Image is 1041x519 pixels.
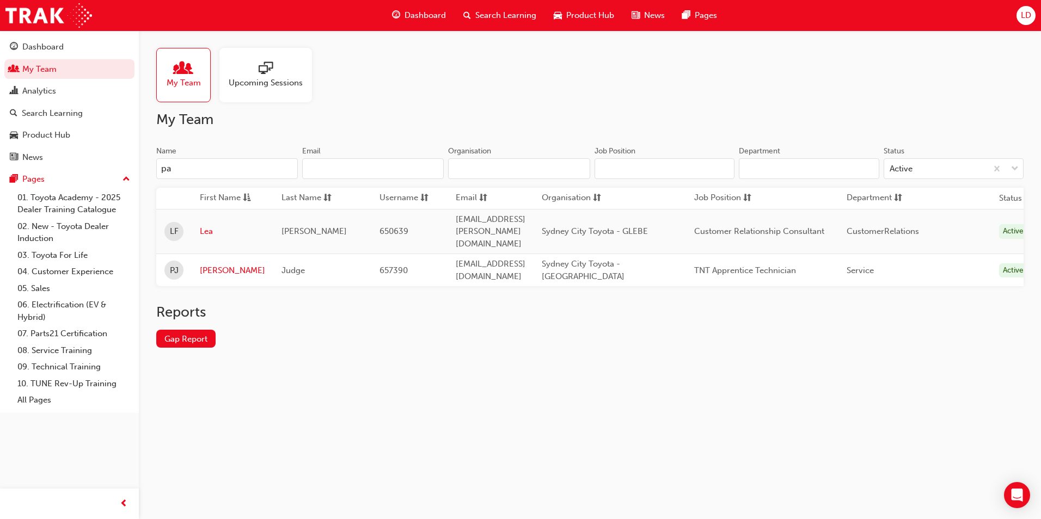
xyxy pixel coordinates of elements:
span: guage-icon [392,9,400,22]
div: Product Hub [22,129,70,141]
span: Sydney City Toyota - GLEBE [542,226,648,236]
span: search-icon [10,109,17,119]
span: car-icon [554,9,562,22]
a: news-iconNews [623,4,673,27]
span: Service [847,265,874,275]
span: TNT Apprentice Technician [694,265,796,275]
span: [EMAIL_ADDRESS][PERSON_NAME][DOMAIN_NAME] [456,214,525,249]
a: Lea [200,225,265,238]
span: sorting-icon [323,191,332,205]
a: pages-iconPages [673,4,726,27]
button: First Nameasc-icon [200,191,260,205]
div: Dashboard [22,41,64,53]
button: LD [1016,6,1036,25]
a: Product Hub [4,125,134,145]
span: people-icon [10,65,18,75]
a: 05. Sales [13,280,134,297]
div: Department [739,146,780,157]
span: LD [1021,9,1031,22]
button: Emailsorting-icon [456,191,516,205]
span: Customer Relationship Consultant [694,226,824,236]
span: Username [379,191,418,205]
span: [PERSON_NAME] [281,226,347,236]
span: prev-icon [120,497,128,511]
span: Pages [695,9,717,22]
span: car-icon [10,131,18,140]
a: All Pages [13,392,134,409]
span: Organisation [542,191,591,205]
span: 650639 [379,226,408,236]
span: Email [456,191,477,205]
a: Gap Report [156,330,216,348]
span: sessionType_ONLINE_URL-icon [259,61,273,77]
a: My Team [156,48,219,102]
span: Upcoming Sessions [229,77,303,89]
button: Last Namesorting-icon [281,191,341,205]
span: My Team [167,77,201,89]
button: Usernamesorting-icon [379,191,439,205]
a: Dashboard [4,37,134,57]
span: sorting-icon [479,191,487,205]
div: Active [999,263,1027,278]
div: Analytics [22,85,56,97]
h2: My Team [156,111,1024,128]
div: Active [890,163,913,175]
h2: Reports [156,304,1024,321]
span: Sydney City Toyota - [GEOGRAPHIC_DATA] [542,259,624,281]
input: Organisation [448,158,590,179]
div: Pages [22,173,45,186]
button: DashboardMy TeamAnalyticsSearch LearningProduct HubNews [4,35,134,169]
a: 02. New - Toyota Dealer Induction [13,218,134,247]
button: Departmentsorting-icon [847,191,907,205]
span: PJ [170,264,179,277]
button: Pages [4,169,134,189]
a: Trak [5,3,92,28]
a: car-iconProduct Hub [545,4,623,27]
input: Name [156,158,298,179]
div: Name [156,146,176,157]
div: Active [999,224,1027,239]
a: 04. Customer Experience [13,263,134,280]
span: news-icon [632,9,640,22]
span: down-icon [1011,162,1019,176]
a: Upcoming Sessions [219,48,321,102]
button: Organisationsorting-icon [542,191,602,205]
a: 09. Technical Training [13,359,134,375]
a: News [4,147,134,168]
a: 03. Toyota For Life [13,247,134,264]
span: News [644,9,665,22]
input: Job Position [595,158,735,179]
a: Analytics [4,81,134,101]
span: Dashboard [405,9,446,22]
span: LF [170,225,179,238]
span: Product Hub [566,9,614,22]
a: My Team [4,59,134,79]
span: news-icon [10,153,18,163]
span: search-icon [463,9,471,22]
span: sorting-icon [593,191,601,205]
span: pages-icon [682,9,690,22]
th: Status [999,192,1022,205]
div: Email [302,146,321,157]
div: News [22,151,43,164]
span: Department [847,191,892,205]
a: 01. Toyota Academy - 2025 Dealer Training Catalogue [13,189,134,218]
div: Status [884,146,904,157]
span: up-icon [123,172,130,187]
span: asc-icon [243,191,251,205]
a: [PERSON_NAME] [200,264,265,277]
div: Job Position [595,146,635,157]
div: Open Intercom Messenger [1004,482,1030,508]
a: guage-iconDashboard [383,4,455,27]
span: 657390 [379,265,408,275]
input: Email [302,158,444,179]
span: Last Name [281,191,321,205]
a: Search Learning [4,103,134,123]
span: Search Learning [475,9,536,22]
a: search-iconSearch Learning [455,4,545,27]
input: Department [739,158,879,179]
span: Job Position [694,191,741,205]
span: Judge [281,265,305,275]
a: 08. Service Training [13,342,134,359]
